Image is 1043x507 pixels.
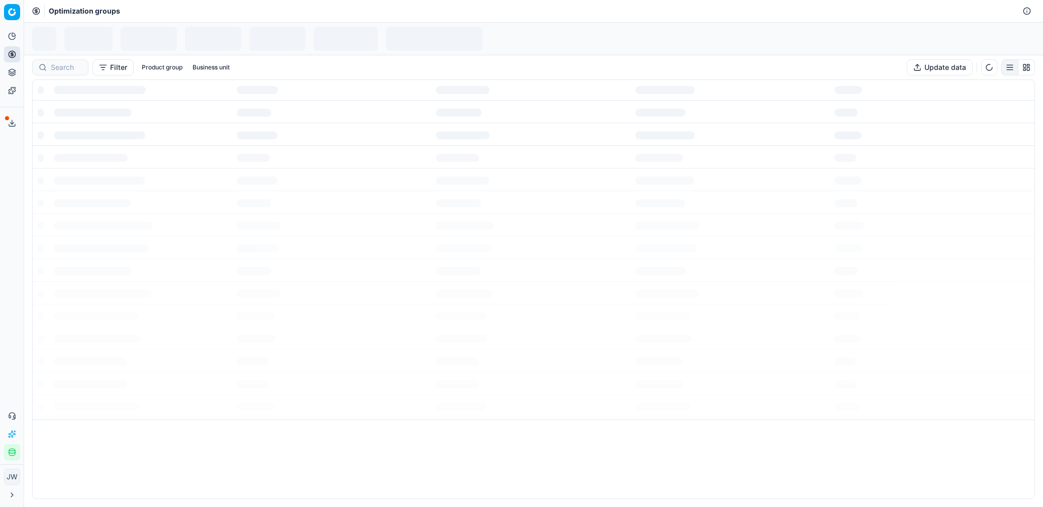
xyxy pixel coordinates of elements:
[92,59,134,75] button: Filter
[49,6,120,16] span: Optimization groups
[907,59,973,75] button: Update data
[49,6,120,16] nav: breadcrumb
[138,61,186,73] button: Product group
[51,62,82,72] input: Search
[5,469,20,484] span: JW
[4,469,20,485] button: JW
[188,61,234,73] button: Business unit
